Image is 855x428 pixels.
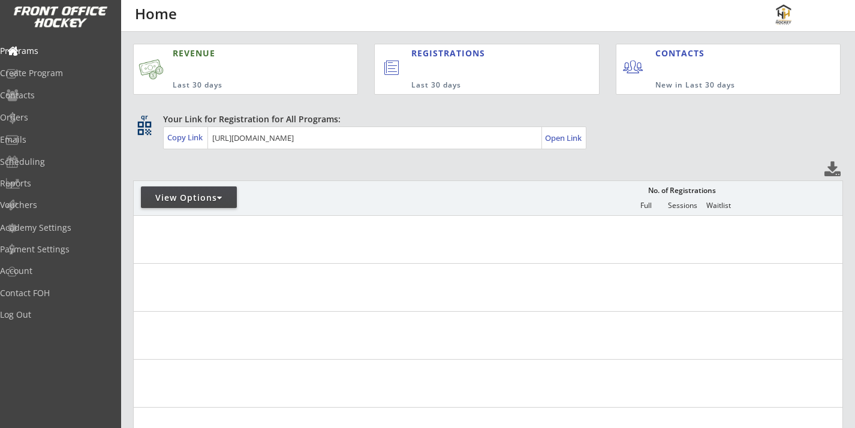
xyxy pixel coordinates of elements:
div: Your Link for Registration for All Programs: [163,113,806,125]
div: REVENUE [173,47,302,59]
div: New in Last 30 days [655,80,784,91]
div: qr [137,113,151,121]
button: qr_code [136,119,153,137]
div: Full [628,201,664,210]
div: View Options [141,192,237,204]
div: Sessions [664,201,700,210]
div: Last 30 days [173,80,302,91]
div: No. of Registrations [645,186,719,195]
a: Open Link [545,129,583,146]
div: REGISTRATIONS [411,47,546,59]
div: Open Link [545,133,583,143]
div: Copy Link [167,132,205,143]
div: CONTACTS [655,47,710,59]
div: Waitlist [700,201,736,210]
div: Last 30 days [411,80,549,91]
